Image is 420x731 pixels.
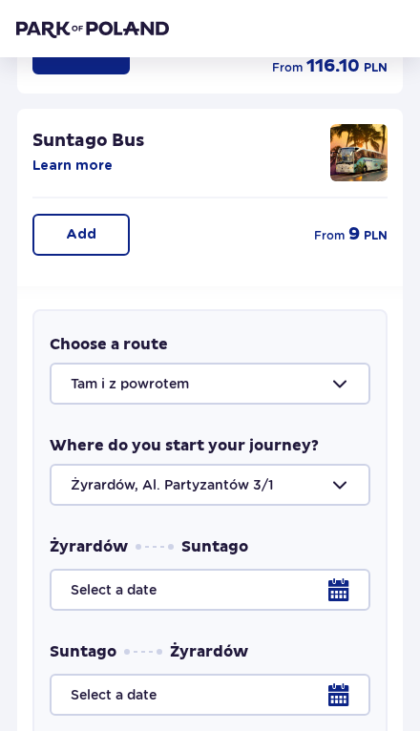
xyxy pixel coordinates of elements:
font: From [272,60,303,74]
img: dots [124,649,162,655]
font: Suntago [181,537,248,556]
font: Add [66,228,96,241]
font: Żyrardów [50,537,128,556]
font: Learn more [32,159,113,173]
img: Park of Poland logo [16,19,169,38]
font: 9 [348,223,360,245]
img: dots [136,544,174,550]
font: PLN [364,230,388,241]
font: Suntago Bus [32,130,144,152]
font: Where do you start your journey? [50,436,319,455]
font: 116.10 [306,55,360,77]
button: Learn more [32,157,113,176]
font: Suntago [50,642,116,661]
font: Żyrardów [170,642,248,661]
font: From [314,228,345,242]
button: Add [32,214,130,256]
img: attraction [330,124,388,181]
font: Choose a route [50,335,168,354]
font: PLN [364,62,388,73]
